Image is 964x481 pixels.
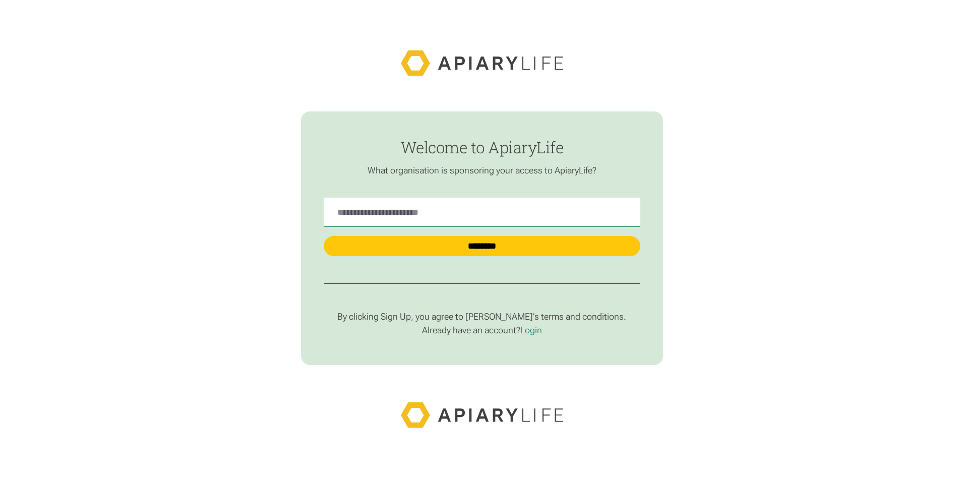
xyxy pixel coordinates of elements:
form: find-employer [301,111,662,366]
p: Already have an account? [324,325,640,336]
h1: Welcome to ApiaryLife [324,139,640,156]
p: What organisation is sponsoring your access to ApiaryLife? [324,165,640,176]
p: By clicking Sign Up, you agree to [PERSON_NAME]’s terms and conditions. [324,311,640,322]
a: Login [520,325,542,335]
